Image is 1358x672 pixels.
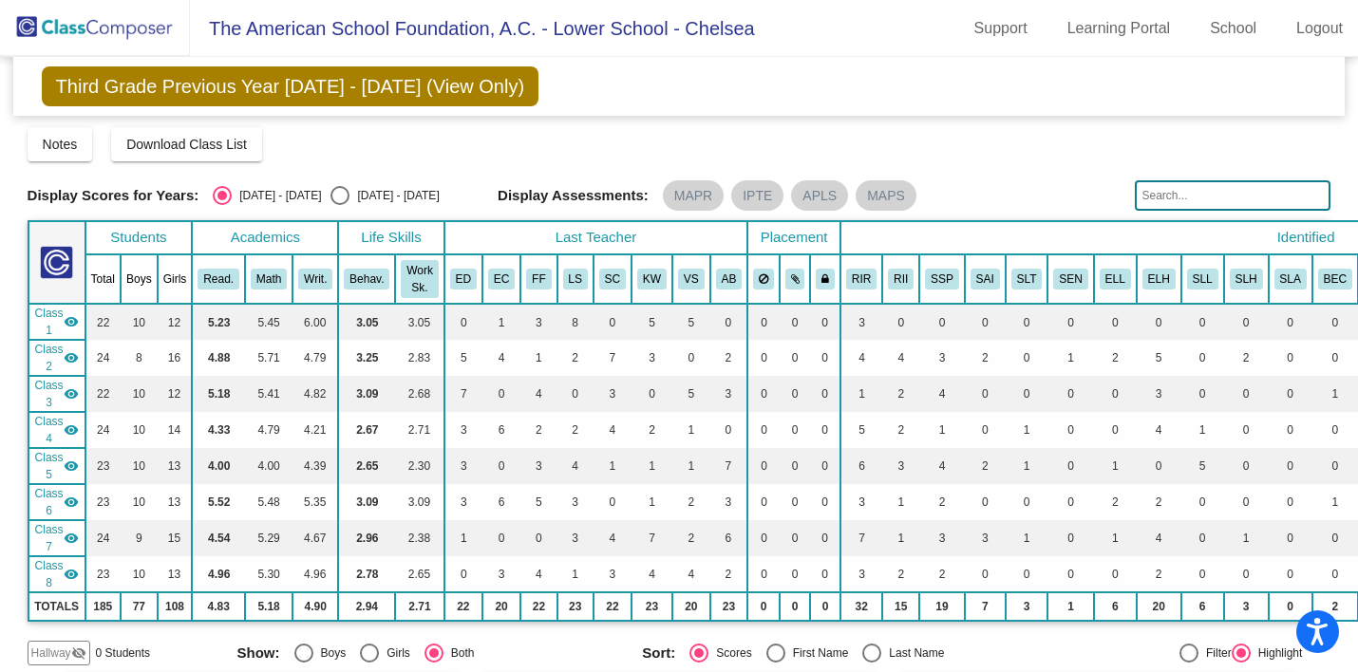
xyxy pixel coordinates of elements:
td: 0 [1269,340,1312,376]
th: English Language Learner (High) [1137,254,1181,304]
td: 3 [919,340,965,376]
td: 4 [482,340,520,376]
button: Math [251,269,287,289]
mat-icon: visibility [64,458,79,474]
th: Regular Reading Intervention [840,254,882,304]
td: 3.09 [338,376,395,412]
th: Students [85,221,193,254]
td: 1 [482,304,520,340]
td: 3 [710,376,748,412]
td: 0 [747,412,780,448]
td: 13 [158,484,193,520]
td: 0 [919,304,965,340]
td: 0 [1269,376,1312,412]
button: ELH [1142,269,1176,289]
th: Placement [747,221,840,254]
td: Rosangela Viera - 3G [28,520,85,556]
td: 6 [710,520,748,556]
td: 2 [882,412,919,448]
td: 2.30 [395,448,443,484]
td: 2 [520,412,556,448]
span: Class 4 [35,413,64,447]
td: 1 [594,448,632,484]
button: LS [563,269,588,289]
td: 0 [747,340,780,376]
td: 0 [1224,484,1269,520]
th: Keep away students [747,254,780,304]
td: 0 [810,448,840,484]
button: Work Sk. [401,260,438,298]
td: 4 [882,340,919,376]
input: Search... [1135,180,1330,211]
td: 1 [919,412,965,448]
td: 7 [710,448,748,484]
td: 0 [1094,376,1137,412]
span: Display Assessments: [498,187,649,204]
td: 0 [780,520,811,556]
span: Display Scores for Years: [28,187,199,204]
td: 0 [965,376,1006,412]
td: 2 [672,520,710,556]
td: 0 [965,484,1006,520]
th: Girls [158,254,193,304]
td: 5.18 [192,376,245,412]
td: 2 [1137,484,1181,520]
td: 0 [482,448,520,484]
td: 0 [1006,376,1048,412]
td: Maite Landerreche - 3A [28,304,85,340]
td: 0 [965,412,1006,448]
td: 2 [919,484,965,520]
td: 4.33 [192,412,245,448]
td: 5.35 [292,484,338,520]
td: 10 [121,304,158,340]
a: Learning Portal [1052,13,1186,44]
td: 2 [965,448,1006,484]
button: VS [678,269,705,289]
mat-chip: IPTE [731,180,783,211]
td: 4 [919,376,965,412]
th: Student Success Plan [919,254,965,304]
td: 0 [780,448,811,484]
td: 0 [1006,484,1048,520]
td: 0 [780,340,811,376]
td: 1 [1047,340,1093,376]
td: 3 [632,340,672,376]
button: ELL [1100,269,1131,289]
th: Lisa Stewart [557,254,594,304]
th: Spanish Language Learner (High) [1224,254,1269,304]
button: BEC [1318,269,1352,289]
td: 1 [672,448,710,484]
td: 6 [840,448,882,484]
button: Notes [28,127,93,161]
td: 23 [85,484,121,520]
td: 3.25 [338,340,395,376]
td: 4.82 [292,376,338,412]
td: 0 [1181,340,1224,376]
td: 3 [444,448,482,484]
th: Alexandra Baker [710,254,748,304]
td: 3 [520,304,556,340]
th: Fernanda Fong [520,254,556,304]
td: Darla MacDonald - 3C [28,376,85,412]
button: SLL [1187,269,1218,289]
td: 0 [1047,412,1093,448]
button: SLA [1274,269,1307,289]
td: 0 [1312,412,1358,448]
th: Valeria Sandoval [672,254,710,304]
td: 3 [444,412,482,448]
th: Emma Cranley [482,254,520,304]
td: 4.79 [292,340,338,376]
td: 3.05 [338,304,395,340]
td: 5 [1181,448,1224,484]
td: 0 [520,520,556,556]
td: 5.41 [245,376,292,412]
td: 0 [1269,412,1312,448]
th: Emily Dooling [444,254,482,304]
th: Keep with students [780,254,811,304]
td: Jillian Morgan - 3F [28,484,85,520]
td: 6 [482,412,520,448]
td: 1 [1181,412,1224,448]
td: 1 [632,448,672,484]
td: 3 [444,484,482,520]
td: 0 [1006,304,1048,340]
